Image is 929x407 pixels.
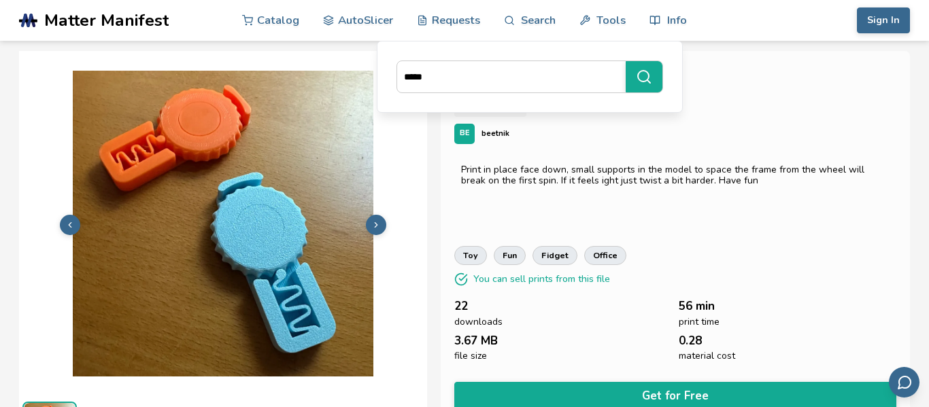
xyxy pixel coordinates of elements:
[679,300,715,313] span: 56 min
[454,351,487,361] span: file size
[482,126,509,141] p: beetnik
[494,246,526,265] a: fun
[533,246,577,265] a: fidget
[679,334,702,347] span: 0.28
[679,317,720,328] span: print time
[454,300,468,313] span: 22
[584,246,626,265] a: office
[679,351,735,361] span: material cost
[454,334,498,347] span: 3.67 MB
[44,11,169,30] span: Matter Manifest
[454,317,503,328] span: downloads
[889,367,919,397] button: Send feedback via email
[473,272,610,286] p: You can sell prints from this file
[460,129,470,138] span: BE
[454,246,487,265] a: toy
[857,7,910,33] button: Sign In
[461,164,890,186] div: Print in place face down, small supports in the model to space the frame from the wheel will brea...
